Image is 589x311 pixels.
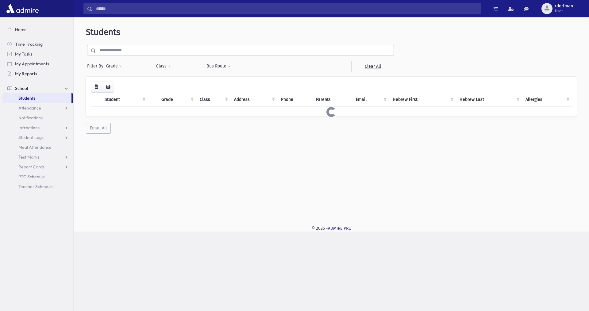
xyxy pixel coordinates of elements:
img: AdmirePro [5,2,40,15]
span: Filter By [87,63,106,69]
th: Email [352,93,389,107]
span: Report Cards [18,164,44,170]
span: Test Marks [18,154,39,160]
button: Print [102,82,114,93]
a: Notifications [2,113,73,123]
th: Parents [312,93,352,107]
span: My Tasks [15,51,32,57]
th: Address [230,93,277,107]
a: ADMIRE PRO [328,226,352,231]
span: User [555,9,573,13]
a: School [2,83,73,93]
div: © 2025 - [83,225,579,232]
span: Teacher Schedule [18,184,53,189]
a: Meal Attendance [2,142,73,152]
span: Meal Attendance [18,144,52,150]
a: My Tasks [2,49,73,59]
span: School [15,86,28,91]
a: Students [2,93,71,103]
th: Student [101,93,148,107]
button: Class [156,61,171,72]
span: Infractions [18,125,40,130]
a: My Appointments [2,59,73,69]
span: Students [18,95,35,101]
th: Grade [158,93,196,107]
a: Report Cards [2,162,73,172]
a: Student Logs [2,132,73,142]
a: Teacher Schedule [2,182,73,191]
button: Grade [106,61,122,72]
a: Clear All [351,61,394,72]
span: Home [15,27,27,32]
span: rdorfman [555,4,573,9]
button: CSV [91,82,102,93]
a: Time Tracking [2,39,73,49]
button: Email All [86,123,111,134]
span: Time Tracking [15,41,43,47]
span: My Reports [15,71,37,76]
th: Allergies [522,93,572,107]
th: Phone [277,93,312,107]
input: Search [92,3,481,14]
span: Attendance [18,105,41,111]
button: Bus Route [206,61,231,72]
a: PTC Schedule [2,172,73,182]
th: Hebrew First [389,93,456,107]
a: My Reports [2,69,73,79]
span: Students [86,27,120,37]
a: Attendance [2,103,73,113]
a: Home [2,25,73,34]
a: Test Marks [2,152,73,162]
th: Class [196,93,230,107]
span: Student Logs [18,135,44,140]
span: PTC Schedule [18,174,45,179]
a: Infractions [2,123,73,132]
th: Hebrew Last [456,93,522,107]
span: Notifications [18,115,43,121]
span: My Appointments [15,61,49,67]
